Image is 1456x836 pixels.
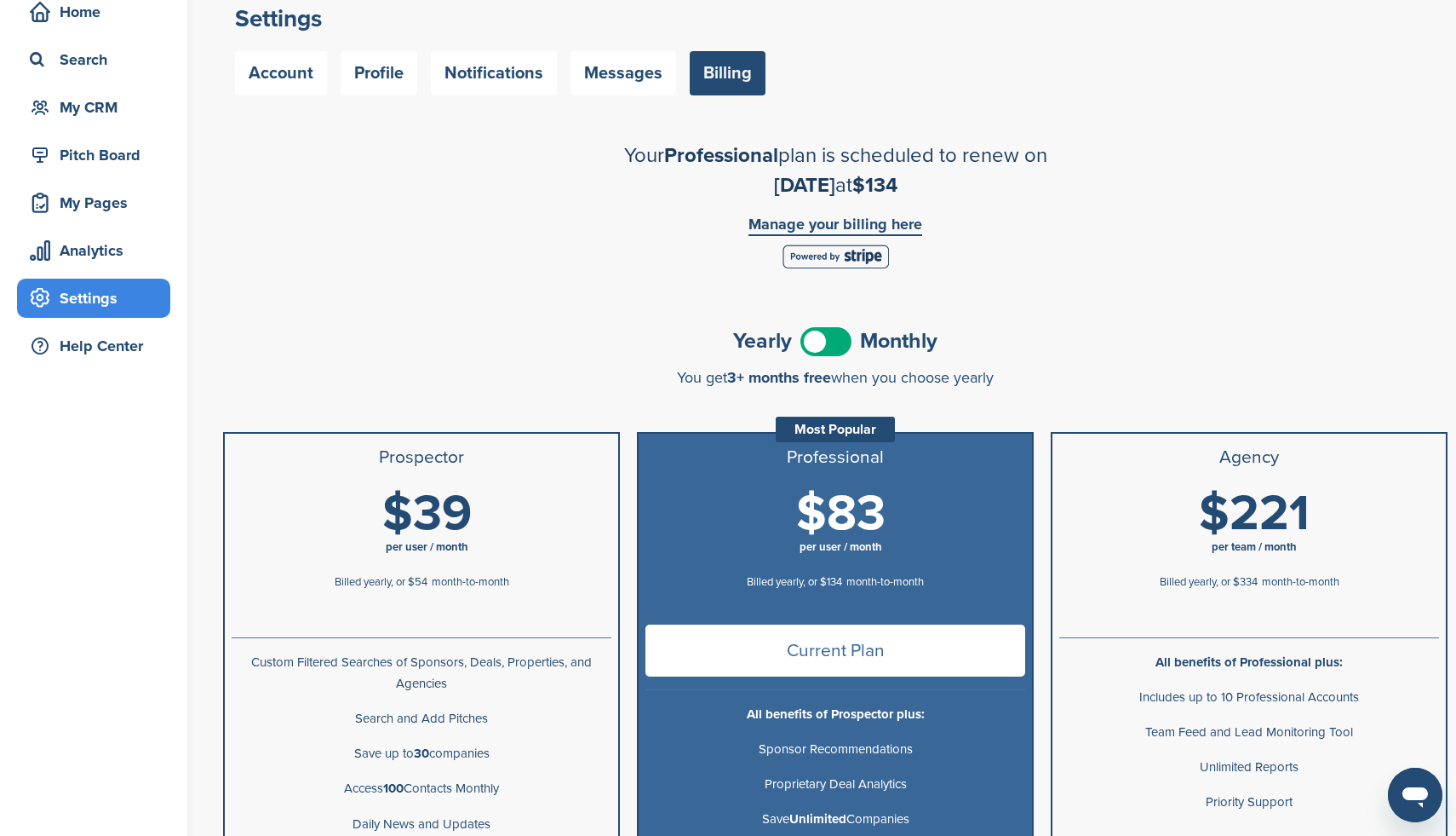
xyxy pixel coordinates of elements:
[17,183,170,222] a: My Pages
[432,575,509,589] span: month-to-month
[26,283,170,314] div: Settings
[774,173,835,198] span: [DATE]
[17,88,170,127] a: My CRM
[846,575,924,589] span: month-to-month
[235,51,327,95] a: Account
[386,540,468,554] span: per user / month
[1059,792,1439,813] p: Priority Support
[17,40,170,79] a: Search
[414,746,429,761] b: 30
[1212,540,1297,554] span: per team / month
[690,51,765,95] a: Billing
[1160,575,1258,589] span: Billed yearly, or $334
[782,245,889,268] img: Stripe
[664,143,778,168] span: Professional
[235,3,1436,34] h2: Settings
[232,447,611,468] h3: Prospector
[26,140,170,170] div: Pitch Board
[383,781,404,796] b: 100
[733,331,792,352] span: Yearly
[17,231,170,270] a: Analytics
[1262,575,1339,589] span: month-to-month
[17,279,170,318] a: Settings
[232,743,611,764] p: Save up to companies
[26,187,170,218] div: My Pages
[17,135,170,175] a: Pitch Board
[570,51,676,95] a: Messages
[1388,768,1442,822] iframe: Button to launch messaging window
[1155,654,1343,670] b: All benefits of Professional plus:
[335,575,427,589] span: Billed yearly, or $54
[382,484,472,544] span: $39
[645,625,1025,677] span: Current Plan
[17,326,170,366] a: Help Center
[1059,757,1439,778] p: Unlimited Reports
[431,51,557,95] a: Notifications
[537,141,1133,200] h2: Your plan is scheduled to renew on at
[26,44,170,75] div: Search
[1059,447,1439,468] h3: Agency
[1199,484,1310,544] span: $221
[860,331,937,352] span: Monthly
[747,706,925,722] b: All benefits of Prospector plus:
[232,652,611,695] p: Custom Filtered Searches of Sponsors, Deals, Properties, and Agencies
[232,814,611,835] p: Daily News and Updates
[796,484,886,544] span: $83
[748,216,922,236] a: Manage your billing here
[223,369,1447,386] div: You get when you choose yearly
[776,417,895,442] div: Most Popular
[645,739,1025,760] p: Sponsor Recommendations
[645,774,1025,795] p: Proprietary Deal Analytics
[747,575,842,589] span: Billed yearly, or $134
[645,809,1025,830] p: Save Companies
[789,811,846,827] b: Unlimited
[852,173,897,198] span: $134
[645,447,1025,468] h3: Professional
[800,540,882,554] span: per user / month
[341,51,417,95] a: Profile
[26,92,170,123] div: My CRM
[1059,687,1439,708] p: Includes up to 10 Professional Accounts
[26,331,170,361] div: Help Center
[232,778,611,799] p: Access Contacts Monthly
[1059,722,1439,743] p: Team Feed and Lead Monitoring Tool
[26,235,170,266] div: Analytics
[727,368,831,387] span: 3+ months free
[232,708,611,729] p: Search and Add Pitches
